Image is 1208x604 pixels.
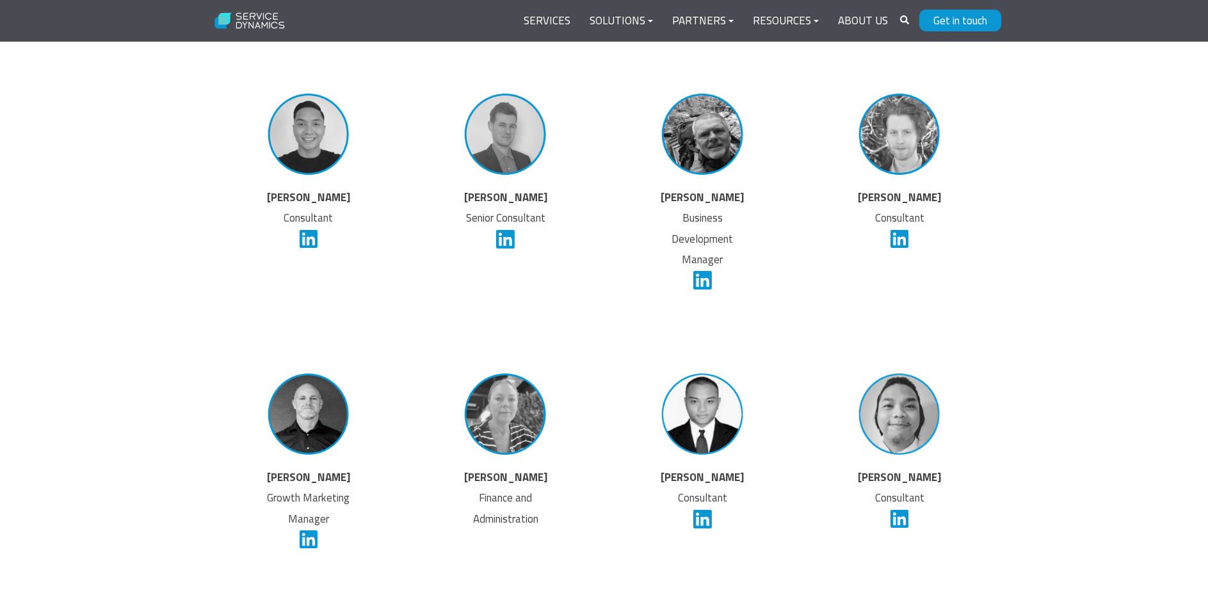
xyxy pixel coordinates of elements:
img: Lizzi [457,366,554,462]
span: Growth Marketing Manager [267,489,350,526]
a: Services [514,6,580,37]
a: Get in touch [919,10,1001,31]
p: Finance and Administration [457,467,554,529]
strong: [PERSON_NAME] [661,189,744,206]
strong: [PERSON_NAME] [858,469,941,486]
span: Consultant [678,489,727,506]
img: Steve Woodward [654,86,751,183]
img: staff_photos_armand [851,366,948,462]
strong: [PERSON_NAME] [464,469,547,486]
p: Consultant [261,187,357,256]
strong: [PERSON_NAME] [464,189,547,206]
span: Consultant [875,489,924,506]
strong: [PERSON_NAME] [858,189,941,206]
img: Richard Fleming [261,366,357,462]
p: Consultant [851,187,948,256]
strong: [PERSON_NAME] [267,189,350,206]
a: About Us [828,6,898,37]
a: Resources [743,6,828,37]
div: Navigation Menu [514,6,898,37]
img: Liam [457,86,554,183]
a: Solutions [580,6,663,37]
p: Senior Consultant [457,187,554,256]
a: Partners [663,6,743,37]
strong: [PERSON_NAME] [267,469,350,486]
img: staff_photos_louie [654,366,751,462]
img: Service Dynamics Logo - White [207,4,293,38]
img: Lattrell [261,86,357,183]
img: Michael [851,86,948,183]
strong: [PERSON_NAME] [661,469,744,486]
p: Business Development Manager [654,187,751,297]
